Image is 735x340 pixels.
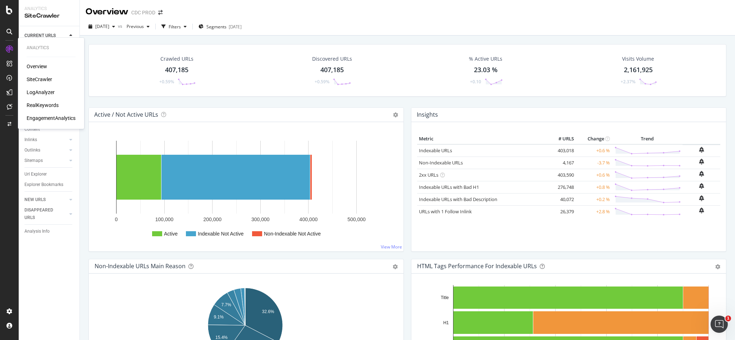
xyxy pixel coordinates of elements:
[312,55,352,62] div: Discovered URLs
[393,264,398,269] div: gear
[24,196,46,204] div: NEW URLS
[547,134,576,144] th: # URLS
[160,55,193,62] div: Crawled URLs
[24,228,50,235] div: Analysis Info
[443,320,449,325] text: H1
[699,195,704,201] div: bell-plus
[27,102,59,109] a: RealKeywords
[118,23,124,29] span: vs
[198,231,244,237] text: Indexable Not Active
[155,216,174,222] text: 100,000
[264,231,321,237] text: Non-Indexable Not Active
[24,181,63,188] div: Explorer Bookmarks
[24,171,74,178] a: Url Explorer
[393,112,398,117] i: Options
[699,183,704,189] div: bell-plus
[27,76,52,83] a: SiteCrawler
[164,231,178,237] text: Active
[203,216,222,222] text: 200,000
[94,110,158,120] h4: Active / Not Active URLs
[124,23,144,29] span: Previous
[95,134,395,246] svg: A chart.
[27,45,76,51] div: Analytics
[24,32,67,39] a: CURRENT URLS
[315,79,329,85] div: +0.59%
[165,65,188,75] div: 407,185
[206,24,227,30] span: Segments
[169,24,181,30] div: Filters
[624,65,653,75] div: 2,161,925
[547,205,576,218] td: 26,379
[24,157,43,164] div: Sitemaps
[131,9,155,16] div: CDC PROD
[547,144,576,157] td: 403,018
[715,264,720,269] div: gear
[115,216,118,222] text: 0
[24,32,56,39] div: CURRENT URLS
[24,196,67,204] a: NEW URLS
[86,21,118,32] button: [DATE]
[86,6,128,18] div: Overview
[95,262,186,270] div: Non-Indexable URLs Main Reason
[417,262,537,270] div: HTML Tags Performance for Indexable URLs
[417,134,547,144] th: Metric
[576,181,612,193] td: +0.8 %
[196,21,245,32] button: Segments[DATE]
[27,115,76,122] a: EngagementAnalytics
[419,184,479,190] a: Indexable URLs with Bad H1
[27,89,55,96] a: LogAnalyzer
[417,110,438,120] h4: Insights
[576,169,612,181] td: +0.6 %
[262,309,274,314] text: 32.6%
[419,196,497,202] a: Indexable URLs with Bad Description
[547,169,576,181] td: 403,590
[24,206,61,222] div: DISAPPEARED URLS
[576,205,612,218] td: +2.8 %
[158,10,163,15] div: arrow-right-arrow-left
[711,316,728,333] iframe: Intercom live chat
[229,24,242,30] div: [DATE]
[24,126,40,133] div: Content
[24,181,74,188] a: Explorer Bookmarks
[320,65,344,75] div: 407,185
[24,136,37,144] div: Inlinks
[576,193,612,205] td: +0.2 %
[27,63,47,70] a: Overview
[24,228,74,235] a: Analysis Info
[24,126,74,133] a: Content
[24,171,47,178] div: Url Explorer
[214,315,224,320] text: 9.1%
[95,23,109,29] span: 2025 Sep. 19th
[215,335,228,340] text: 15.4%
[699,171,704,177] div: bell-plus
[251,216,270,222] text: 300,000
[622,55,654,62] div: Visits Volume
[419,147,452,154] a: Indexable URLs
[24,136,67,144] a: Inlinks
[547,157,576,169] td: 4,167
[470,79,481,85] div: +0.10
[576,144,612,157] td: +0.6 %
[699,159,704,164] div: bell-plus
[419,159,463,166] a: Non-Indexable URLs
[441,295,449,300] text: Title
[621,79,635,85] div: +2.37%
[159,79,174,85] div: +0.59%
[24,206,67,222] a: DISAPPEARED URLS
[725,316,731,321] span: 1
[576,134,612,144] th: Change
[612,134,682,144] th: Trend
[699,208,704,213] div: bell-plus
[221,302,231,307] text: 7.7%
[419,172,438,178] a: 2xx URLs
[24,157,67,164] a: Sitemaps
[547,181,576,193] td: 276,748
[547,193,576,205] td: 40,072
[419,208,472,215] a: URLs with 1 Follow Inlink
